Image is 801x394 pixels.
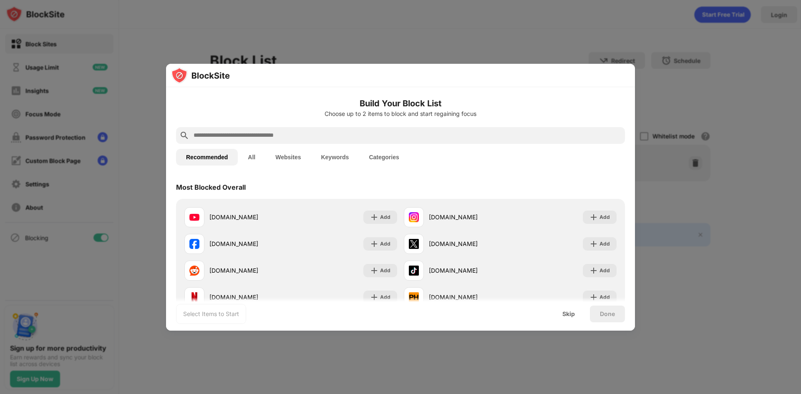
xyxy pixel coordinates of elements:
img: favicons [409,239,419,249]
h6: Build Your Block List [176,97,625,110]
div: Add [599,293,610,301]
img: favicons [189,239,199,249]
img: favicons [409,292,419,302]
div: Choose up to 2 items to block and start regaining focus [176,110,625,117]
img: favicons [409,212,419,222]
img: favicons [189,266,199,276]
div: Add [380,266,390,275]
img: logo-blocksite.svg [171,67,230,84]
div: [DOMAIN_NAME] [429,239,510,248]
div: [DOMAIN_NAME] [209,239,291,248]
div: [DOMAIN_NAME] [429,266,510,275]
div: [DOMAIN_NAME] [209,266,291,275]
img: favicons [189,292,199,302]
div: Add [599,213,610,221]
div: [DOMAIN_NAME] [429,213,510,221]
img: search.svg [179,130,189,141]
button: Categories [359,149,409,166]
img: favicons [409,266,419,276]
div: [DOMAIN_NAME] [209,213,291,221]
div: Add [380,293,390,301]
div: Add [380,240,390,248]
button: Recommended [176,149,238,166]
div: Add [380,213,390,221]
div: Select Items to Start [183,310,239,318]
button: All [238,149,265,166]
img: favicons [189,212,199,222]
div: Add [599,240,610,248]
div: [DOMAIN_NAME] [429,293,510,301]
button: Keywords [311,149,359,166]
div: [DOMAIN_NAME] [209,293,291,301]
button: Websites [265,149,311,166]
div: Add [599,266,610,275]
div: Most Blocked Overall [176,183,246,191]
div: Done [600,311,615,317]
div: Skip [562,311,575,317]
